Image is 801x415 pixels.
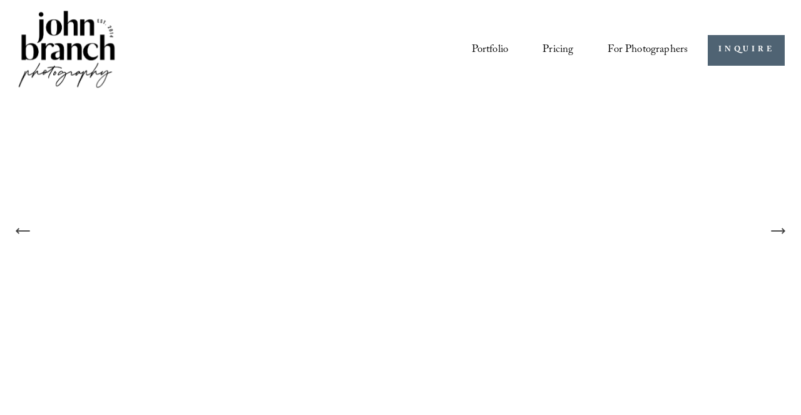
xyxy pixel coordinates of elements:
[608,39,688,62] a: folder dropdown
[608,40,688,61] span: For Photographers
[764,217,792,245] button: Next Slide
[9,217,37,245] button: Previous Slide
[543,39,573,62] a: Pricing
[472,39,509,62] a: Portfolio
[16,8,118,93] img: John Branch IV Photography
[708,35,785,66] a: INQUIRE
